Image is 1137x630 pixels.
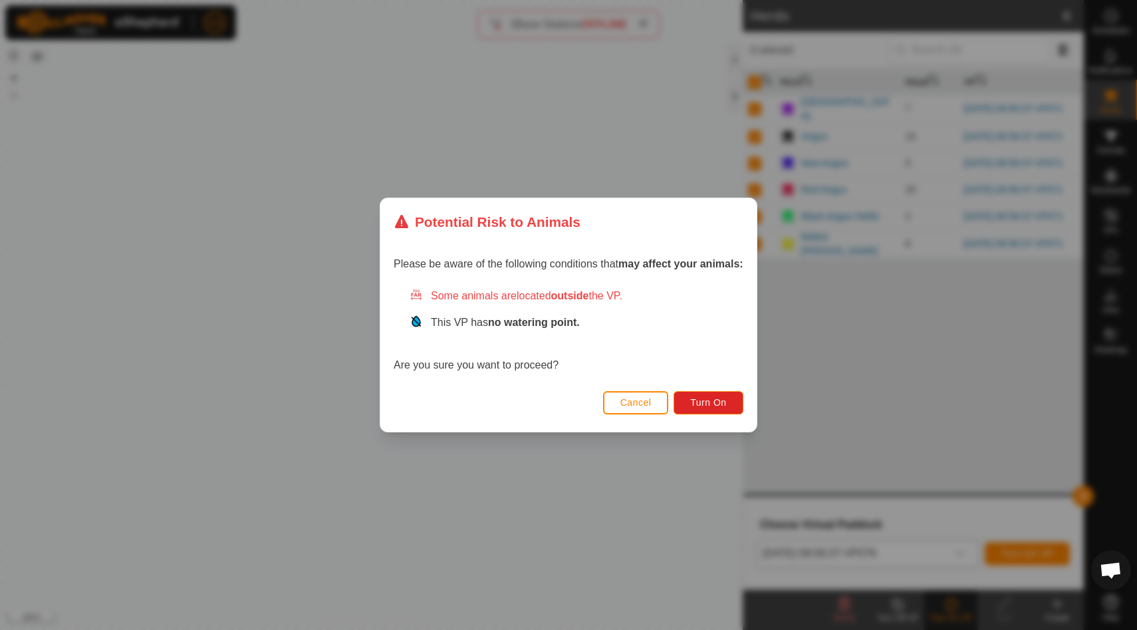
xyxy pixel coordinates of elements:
[603,391,669,414] button: Cancel
[674,391,743,414] button: Turn On
[394,258,743,269] span: Please be aware of the following conditions that
[618,258,743,269] strong: may affect your animals:
[620,397,652,408] span: Cancel
[517,290,622,301] span: located the VP.
[431,317,580,328] span: This VP has
[1091,550,1131,590] div: Open chat
[551,290,589,301] strong: outside
[691,397,727,408] span: Turn On
[410,288,743,304] div: Some animals are
[488,317,580,328] strong: no watering point.
[394,212,580,232] div: Potential Risk to Animals
[394,288,743,373] div: Are you sure you want to proceed?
